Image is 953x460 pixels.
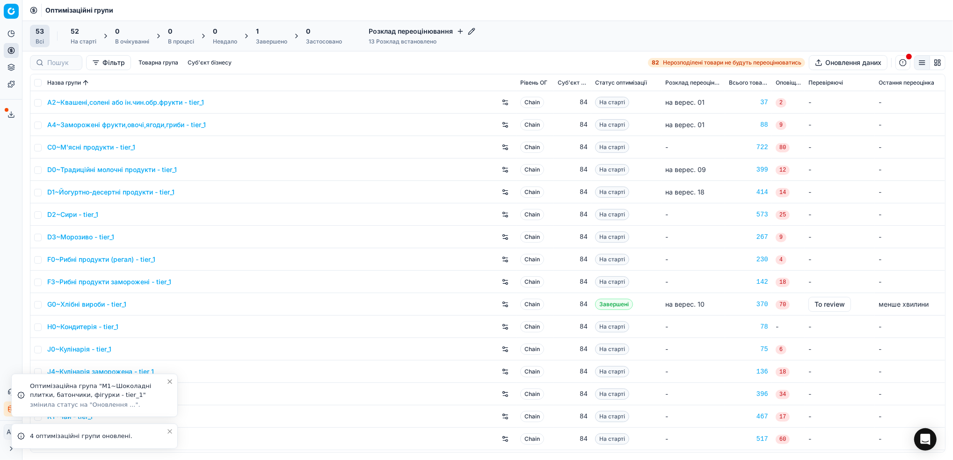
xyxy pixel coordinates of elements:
a: 75 [729,345,768,354]
div: 84 [558,120,588,129]
span: Chain [520,433,544,445]
span: Chain [520,344,544,355]
div: 84 [558,165,588,174]
a: D2~Сири - tier_1 [47,210,98,219]
div: В процесі [168,38,194,45]
span: на верес. 10 [665,300,705,308]
div: Open Intercom Messenger [914,428,937,451]
div: 84 [558,300,588,309]
span: 53 [36,27,44,36]
span: Chain [520,119,544,130]
span: на верес. 01 [665,121,705,129]
a: 722 [729,143,768,152]
span: 25 [776,210,790,220]
div: Оптимізаційна група "M1~Шоколадні плитки, батончики, фігурки - tier_1" [30,381,166,400]
a: 136 [729,367,768,376]
span: Перевіряючі [808,79,843,86]
div: 4 оптимізаційні групи оновлені. [30,431,166,441]
span: На старті [595,254,629,265]
td: - [805,316,875,338]
span: Chain [520,299,544,310]
button: Товарна група [135,57,182,68]
span: Chain [520,366,544,377]
span: Chain [520,254,544,265]
a: 396 [729,389,768,399]
div: 84 [558,277,588,287]
span: 18 [776,367,790,377]
div: 84 [558,232,588,242]
a: J0~Кулінарія - tier_1 [47,345,111,354]
span: Всього товарів [729,79,768,86]
span: Рівень OГ [520,79,547,86]
td: - [662,316,725,338]
div: Завершено [256,38,287,45]
td: - [662,428,725,450]
span: 70 [776,300,790,309]
span: На старті [595,231,629,243]
td: - [662,203,725,226]
span: 34 [776,390,790,399]
a: 230 [729,255,768,264]
span: Chain [520,411,544,422]
div: Невдало [213,38,237,45]
a: 517 [729,434,768,444]
span: 9 [776,233,786,242]
span: Розклад переоцінювання [665,79,721,86]
td: - [805,338,875,360]
button: AK [4,424,19,439]
span: 12 [776,165,790,175]
a: D0~Традиційні молочні продукти - tier_1 [47,165,177,174]
a: G0~Хлібні вироби - tier_1 [47,300,126,309]
a: 267 [729,232,768,242]
span: На старті [595,366,629,377]
div: 84 [558,412,588,421]
span: Нерозподілені товари не будуть переоцінюватись [663,59,801,66]
td: - [875,203,945,226]
td: - [875,271,945,293]
span: 80 [776,143,790,152]
td: - [805,158,875,181]
td: - [805,405,875,428]
a: 37 [729,98,768,107]
span: На старті [595,119,629,130]
span: Chain [520,209,544,220]
span: Chain [520,321,544,332]
a: 467 [729,412,768,421]
div: 84 [558,367,588,376]
h4: Розклад переоцінювання [369,27,475,36]
div: 142 [729,277,768,287]
button: Оновлення даних [809,55,888,70]
span: 2 [776,98,786,108]
td: - [805,114,875,136]
td: - [875,360,945,383]
strong: 82 [652,59,659,66]
nav: breadcrumb [45,6,113,15]
a: 414 [729,187,768,197]
div: 84 [558,187,588,197]
span: На старті [595,433,629,445]
div: Застосовано [306,38,342,45]
span: На старті [595,388,629,400]
td: - [875,338,945,360]
div: Всі [36,38,44,45]
span: AK [4,425,18,439]
td: - [662,383,725,405]
button: Close toast [164,426,175,437]
span: На старті [595,321,629,332]
div: 78 [729,322,768,331]
div: 370 [729,300,768,309]
a: F0~Рибні продукти (регал) - tier_1 [47,255,155,264]
span: Оповіщення [776,79,801,86]
span: 52 [71,27,79,36]
div: змінила статус на "Оновлення ...". [30,401,166,409]
td: - [805,181,875,203]
td: - [875,136,945,158]
td: - [662,405,725,428]
span: Назва групи [47,79,81,86]
td: - [875,405,945,428]
div: 84 [558,143,588,152]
